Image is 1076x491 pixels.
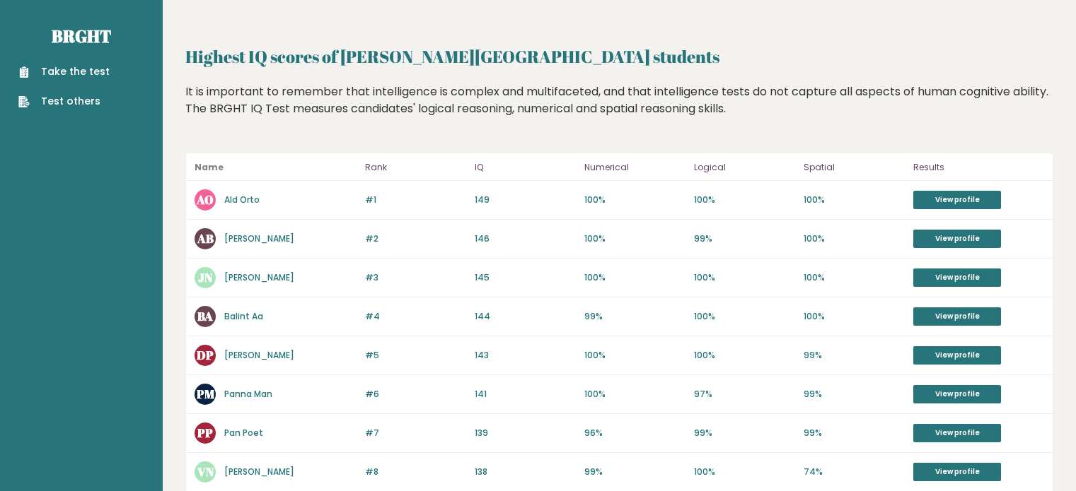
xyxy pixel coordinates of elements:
[804,310,905,323] p: 100%
[694,466,795,478] p: 100%
[365,232,466,245] p: #2
[804,388,905,401] p: 99%
[584,388,685,401] p: 100%
[365,466,466,478] p: #8
[475,427,576,439] p: 139
[475,232,576,245] p: 146
[224,310,263,322] a: Balint Aa
[584,232,685,245] p: 100%
[804,194,905,206] p: 100%
[475,310,576,323] p: 144
[694,232,795,245] p: 99%
[694,388,795,401] p: 97%
[584,271,685,284] p: 100%
[694,159,795,176] p: Logical
[694,349,795,362] p: 100%
[584,466,685,478] p: 99%
[197,347,214,363] text: DP
[365,388,466,401] p: #6
[694,310,795,323] p: 100%
[804,159,905,176] p: Spatial
[198,269,213,285] text: JN
[475,271,576,284] p: 145
[913,385,1001,403] a: View profile
[913,268,1001,287] a: View profile
[913,307,1001,326] a: View profile
[804,232,905,245] p: 100%
[197,425,213,441] text: PP
[804,349,905,362] p: 99%
[475,349,576,362] p: 143
[913,346,1001,365] a: View profile
[224,349,294,361] a: [PERSON_NAME]
[475,194,576,206] p: 149
[18,64,110,79] a: Take the test
[584,349,685,362] p: 100%
[224,194,260,206] a: Ald Orto
[475,159,576,176] p: IQ
[584,194,685,206] p: 100%
[197,230,214,247] text: AB
[365,194,466,206] p: #1
[475,388,576,401] p: 141
[804,427,905,439] p: 99%
[804,271,905,284] p: 100%
[197,463,214,480] text: VN
[475,466,576,478] p: 138
[196,386,215,402] text: PM
[224,466,294,478] a: [PERSON_NAME]
[365,349,466,362] p: #5
[224,388,272,400] a: Panna Man
[18,94,110,109] a: Test others
[224,232,294,244] a: [PERSON_NAME]
[365,310,466,323] p: #4
[913,191,1001,209] a: View profile
[804,466,905,478] p: 74%
[224,427,263,439] a: Pan Poet
[185,83,1053,138] div: It is important to remember that intelligence is complex and multifaceted, and that intelligence ...
[694,427,795,439] p: 99%
[197,308,213,324] text: BA
[913,424,1001,442] a: View profile
[365,427,466,439] p: #7
[365,271,466,284] p: #3
[195,161,224,173] b: Name
[913,159,1044,176] p: Results
[584,427,685,439] p: 96%
[694,271,795,284] p: 100%
[224,271,294,283] a: [PERSON_NAME]
[913,230,1001,248] a: View profile
[52,25,111,47] a: Brght
[584,159,685,176] p: Numerical
[694,194,795,206] p: 100%
[185,44,1053,69] h2: Highest IQ scores of [PERSON_NAME][GEOGRAPHIC_DATA] students
[365,159,466,176] p: Rank
[584,310,685,323] p: 99%
[196,191,214,208] text: AO
[913,463,1001,481] a: View profile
